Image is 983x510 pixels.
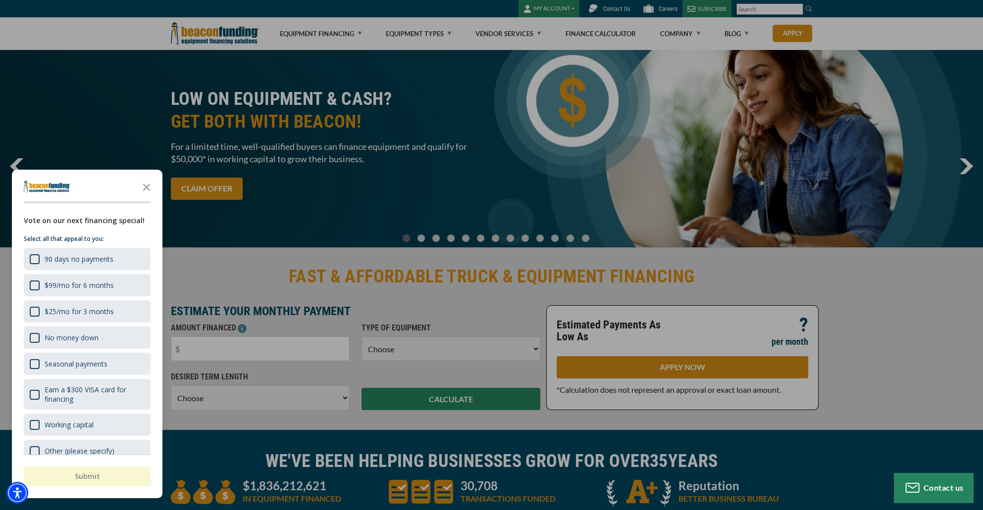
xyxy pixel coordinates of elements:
[24,440,151,462] div: Other (please specify)
[894,473,973,503] button: Contact us
[24,353,151,375] div: Seasonal payments
[45,333,99,342] div: No money down
[24,326,151,349] div: No money down
[24,248,151,270] div: 90 days no payments
[24,274,151,296] div: $99/mo for 6 months
[45,385,145,404] div: Earn a $300 VISA card for financing
[24,414,151,436] div: Working capital
[24,181,70,192] img: Company logo
[45,254,113,264] div: 90 days no payments
[24,215,151,226] div: Vote on our next financing special!
[24,234,151,244] p: Select all that appeal to you:
[45,359,107,369] div: Seasonal payments
[45,307,114,316] div: $25/mo for 3 months
[6,482,28,504] div: Accessibility Menu
[45,446,114,456] div: Other (please specify)
[924,483,964,492] span: Contact us
[45,420,94,429] div: Working capital
[137,177,156,196] button: Close the survey
[24,466,151,486] button: Submit
[24,379,151,410] div: Earn a $300 VISA card for financing
[12,170,162,498] div: Survey
[24,300,151,323] div: $25/mo for 3 months
[45,280,114,290] div: $99/mo for 6 months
